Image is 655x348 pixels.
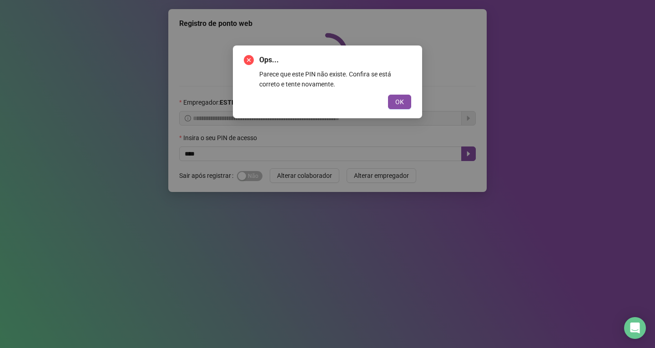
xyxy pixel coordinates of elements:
div: Open Intercom Messenger [624,317,646,339]
span: close-circle [244,55,254,65]
span: OK [395,97,404,107]
div: Parece que este PIN não existe. Confira se está correto e tente novamente. [259,69,411,89]
button: OK [388,95,411,109]
span: Ops... [259,55,411,66]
